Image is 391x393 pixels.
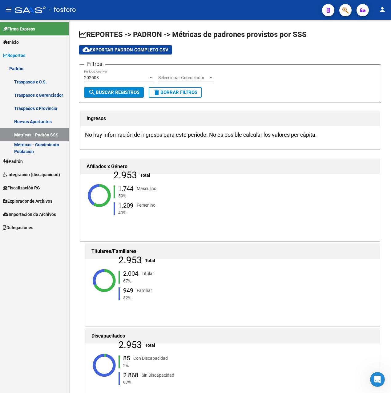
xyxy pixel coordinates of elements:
div: Masculino [137,185,156,192]
iframe: Intercom live chat [370,372,385,387]
span: Padrón [3,158,23,165]
div: Familiar [137,287,152,294]
h1: Discapacitados [91,331,373,341]
div: Total [145,342,155,349]
div: 2.953 [119,257,142,264]
div: 32% [122,294,201,301]
mat-icon: person [379,6,386,13]
span: Delegaciones [3,224,33,231]
span: Buscar Registros [88,90,139,95]
span: REPORTES -> PADRON -> Métricas de padrones provistos por SSS [79,30,307,39]
span: Inicio [3,39,19,46]
div: 97% [122,379,201,386]
div: 40% [117,209,196,216]
div: Con Discapacidad [133,355,168,362]
div: Sin Discapacidad [142,372,174,379]
h1: Afiliados x Género [87,162,373,172]
div: Total [145,257,155,264]
h3: Filtros [84,60,105,68]
h1: Titulares/Familiares [91,246,373,256]
span: Explorador de Archivos [3,198,52,205]
span: Integración (discapacidad) [3,171,60,178]
div: 2.004 [123,270,138,277]
div: 949 [123,287,133,294]
span: Reportes [3,52,25,59]
div: 2.953 [114,172,137,179]
div: Titular [142,270,154,277]
h3: No hay información de ingresos para este período. No es posible calcular los valores per cápita. [85,131,375,139]
div: 2% [122,362,201,369]
button: Exportar Padron Completo CSV [79,45,172,55]
span: - fosforo [49,3,76,17]
div: Femenino [137,202,155,209]
button: Borrar Filtros [149,87,202,98]
div: 2.953 [119,342,142,348]
mat-icon: delete [153,89,160,96]
span: Borrar Filtros [153,90,197,95]
span: Seleccionar Gerenciador [158,75,208,80]
div: 1.744 [118,185,133,192]
span: Fiscalización RG [3,184,40,191]
mat-icon: search [88,89,96,96]
span: 202508 [84,75,99,80]
div: 2.868 [123,372,138,378]
div: Total [140,172,150,179]
div: 1.209 [118,202,133,209]
mat-icon: menu [5,6,12,13]
button: Buscar Registros [84,87,144,98]
span: Exportar Padron Completo CSV [83,47,168,53]
div: 85 [123,355,130,361]
mat-icon: cloud_download [83,46,90,53]
span: Importación de Archivos [3,211,56,218]
div: 67% [122,278,201,284]
div: 59% [117,192,196,199]
span: Firma Express [3,26,35,32]
h1: Ingresos [87,114,373,124]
